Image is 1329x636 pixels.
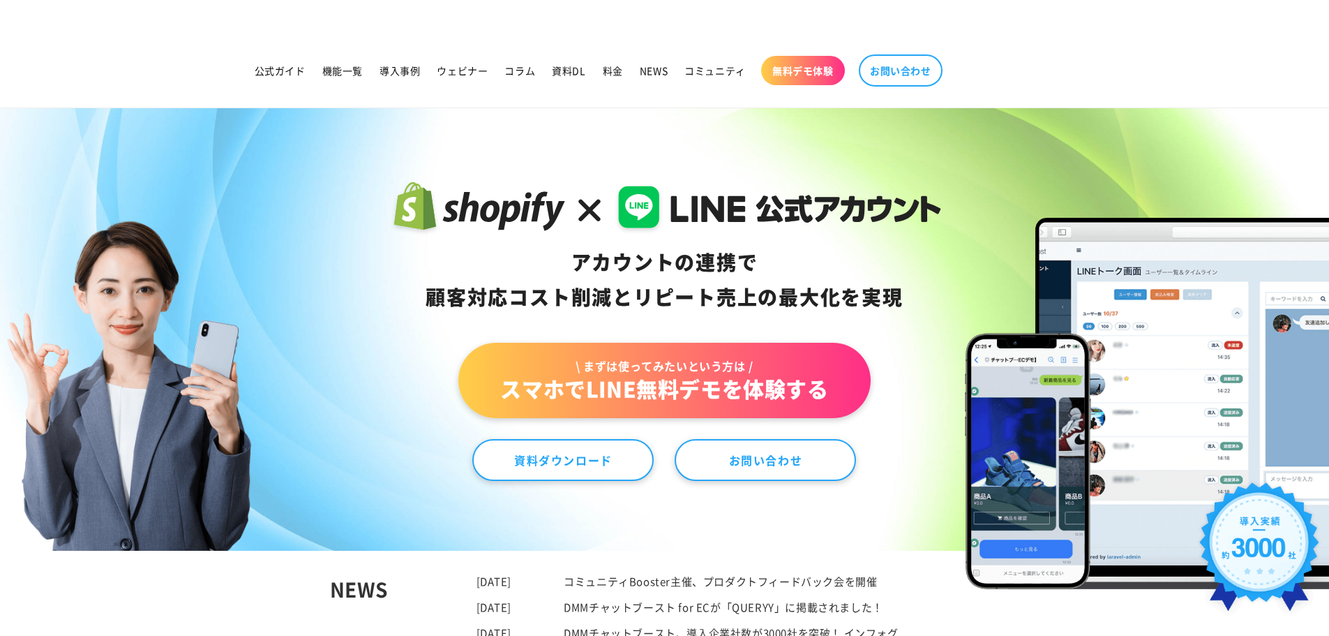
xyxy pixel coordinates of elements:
[1193,476,1326,628] img: 導入実績約3000社
[603,64,623,77] span: 料金
[322,64,363,77] span: 機能一覧
[246,56,314,85] a: 公式ガイド
[500,358,828,374] span: \ まずは使ってみたいという方は /
[428,56,496,85] a: ウェビナー
[772,64,834,77] span: 無料デモ体験
[371,56,428,85] a: 導入事例
[594,56,631,85] a: 料金
[314,56,371,85] a: 機能一覧
[761,56,845,85] a: 無料デモ体験
[684,64,746,77] span: コミュニティ
[476,600,512,614] time: [DATE]
[472,439,654,481] a: 資料ダウンロード
[640,64,668,77] span: NEWS
[476,574,512,589] time: [DATE]
[255,64,306,77] span: 公式ガイド
[543,56,594,85] a: 資料DL
[504,64,535,77] span: コラム
[552,64,585,77] span: 資料DL
[870,64,931,77] span: お問い合わせ
[859,54,943,87] a: お問い合わせ
[675,439,856,481] a: お問い合わせ
[564,600,883,614] a: DMMチャットブースト for ECが「QUERYY」に掲載されました！
[437,64,488,77] span: ウェビナー
[496,56,543,85] a: コラム
[564,574,877,589] a: コミュニティBooster主催、プロダクトフィードバック会を開催
[388,245,941,315] div: アカウントの連携で 顧客対応コスト削減と リピート売上の 最大化を実現
[458,343,870,418] a: \ まずは使ってみたいという方は /スマホでLINE無料デモを体験する
[676,56,754,85] a: コミュニティ
[380,64,420,77] span: 導入事例
[631,56,676,85] a: NEWS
